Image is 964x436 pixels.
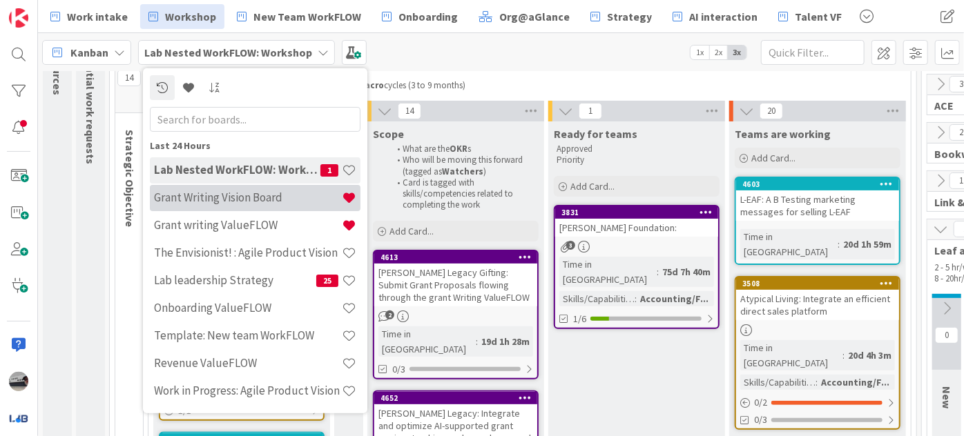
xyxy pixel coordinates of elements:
span: : [816,375,818,390]
div: 0/2 [736,394,899,411]
span: Strategy [607,8,652,25]
span: : [476,334,478,349]
span: 3 [566,241,575,250]
a: 4603L-EAF: A B Testing marketing messages for selling L-EAFTime in [GEOGRAPHIC_DATA]:20d 1h 59m [735,177,900,265]
div: Time in [GEOGRAPHIC_DATA] [740,340,842,370]
a: 4613[PERSON_NAME] Legacy Gifting: Submit Grant Proposals flowing through the grant Writing ValueF... [373,250,539,379]
div: Atypical Living: Integrate an efficient direct sales platform [736,290,899,320]
h4: Sixers WorkFLOW [154,411,342,425]
span: Add Card... [751,152,796,164]
div: Accounting/F... [818,375,893,390]
div: 3508 [742,279,899,288]
strong: Watchers [442,166,483,177]
a: Onboarding [374,4,466,29]
div: 3508 [736,277,899,290]
span: Org@aGlance [499,8,570,25]
span: Add Card... [570,180,615,192]
span: 1x [691,46,709,59]
li: What are the s [389,143,537,155]
span: New [940,386,954,408]
img: avatar [9,408,28,428]
span: 0/3 [754,413,767,427]
h4: Lab Nested WorkFLOW: Workshop [154,163,320,177]
a: Org@aGlance [470,4,578,29]
div: [PERSON_NAME] Foundation: [555,219,718,237]
span: 2x [709,46,728,59]
div: 3831[PERSON_NAME] Foundation: [555,206,718,237]
span: 25 [316,274,338,286]
input: Quick Filter... [761,40,865,65]
span: New Team WorkFLOW [253,8,361,25]
div: Time in [GEOGRAPHIC_DATA] [559,257,657,287]
a: Talent VF [770,4,850,29]
span: Talent VF [795,8,842,25]
span: 2 [385,310,394,319]
div: 3831 [555,206,718,219]
img: jB [9,372,28,391]
h4: The Envisionist! : Agile Product Vision [154,246,342,259]
span: potential work requests [84,42,97,164]
span: 1 [320,163,338,176]
span: Teams are working [735,127,831,141]
h4: Revenue ValueFLOW [154,356,342,370]
li: Card is tagged with skills/competencies related to completing the work [389,177,537,211]
h4: Onboarding ValueFLOW [154,301,342,315]
div: 4652 [380,393,537,403]
span: : [838,237,840,252]
a: New Team WorkFLOW [229,4,369,29]
div: 4613 [374,251,537,264]
input: Search for boards... [150,106,360,131]
span: 20 [760,103,783,119]
span: Ready for teams [554,127,637,141]
span: 0 [935,327,958,344]
span: Kanban [70,44,108,61]
div: 3831 [561,208,718,217]
span: Strategic Objective [123,130,137,227]
span: 14 [398,103,421,119]
img: Visit kanbanzone.com [9,8,28,28]
div: Skills/Capabilities [740,375,816,390]
div: 4613[PERSON_NAME] Legacy Gifting: Submit Grant Proposals flowing through the grant Writing ValueFLOW [374,251,537,306]
div: Skills/Capabilities [559,291,635,306]
span: Work intake [67,8,128,25]
a: AI interaction [664,4,766,29]
span: Add Card... [389,225,434,237]
div: 4613 [380,252,537,262]
div: Time in [GEOGRAPHIC_DATA] [378,326,476,357]
a: 3831[PERSON_NAME] Foundation:Time in [GEOGRAPHIC_DATA]:75d 7h 40mSkills/Capabilities:Accounting/F... [554,205,720,329]
div: 4603 [736,178,899,190]
div: 4603L-EAF: A B Testing marketing messages for selling L-EAF [736,178,899,221]
div: 20d 4h 3m [845,348,895,363]
a: Work intake [42,4,136,29]
h4: Lab leadership Strategy [154,273,316,287]
div: 19d 1h 28m [478,334,533,349]
span: Workshop [165,8,216,25]
b: Lab Nested WorkFLOW: Workshop [144,46,312,59]
a: 3508Atypical Living: Integrate an efficient direct sales platformTime in [GEOGRAPHIC_DATA]:20d 4h... [735,276,900,430]
span: 1/6 [573,312,586,326]
span: 14 [117,70,141,86]
div: [PERSON_NAME] Legacy Gifting: Submit Grant Proposals flowing through the grant Writing ValueFLOW [374,264,537,306]
h4: Grant writing ValueFLOW [154,218,342,232]
span: Onboarding [398,8,458,25]
p: Approved [557,143,717,155]
span: : [635,291,637,306]
h4: Work in Progress: Agile Product Vision [154,384,342,397]
p: Priority [557,155,717,166]
div: 20d 1h 59m [840,237,895,252]
div: 75d 7h 40m [659,264,714,279]
li: Who will be moving this forward (tagged as ) [389,155,537,177]
span: Scope [373,127,404,141]
div: 4603 [742,179,899,189]
div: Accounting/F... [637,291,712,306]
span: AI interaction [689,8,758,25]
a: Workshop [140,4,224,29]
span: 3x [728,46,746,59]
a: Strategy [582,4,660,29]
strong: Macro [358,79,384,91]
div: 3508Atypical Living: Integrate an efficient direct sales platform [736,277,899,320]
span: 0 / 2 [754,395,767,410]
div: Last 24 Hours [150,138,360,152]
span: : [657,264,659,279]
span: : [842,348,845,363]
